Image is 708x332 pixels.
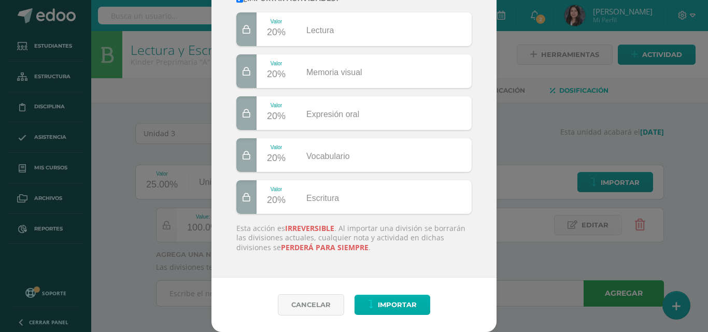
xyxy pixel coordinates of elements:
div: Valor [267,61,286,66]
span: Vocabulario [306,152,350,161]
span: Expresión oral [306,110,359,119]
div: 20% [267,66,286,83]
button: Importar [355,295,430,315]
strong: perderá para siempre [281,242,369,252]
div: Valor [267,145,286,150]
strong: irreversible [285,223,334,233]
div: Valor [267,103,286,108]
div: Valor [267,19,286,24]
div: 20% [267,108,286,125]
span: Escritura [306,194,339,203]
span: Memoria visual [306,68,362,77]
span: Importar [378,295,417,314]
p: Esta acción es . Al importar una división se borrarán las divisiones actuales, cualquier nota y a... [236,224,472,252]
span: Lectura [306,26,334,35]
div: Valor [267,186,286,192]
div: 20% [267,150,286,167]
button: Cancelar [278,294,344,315]
div: 20% [267,24,286,41]
div: 20% [267,192,286,209]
